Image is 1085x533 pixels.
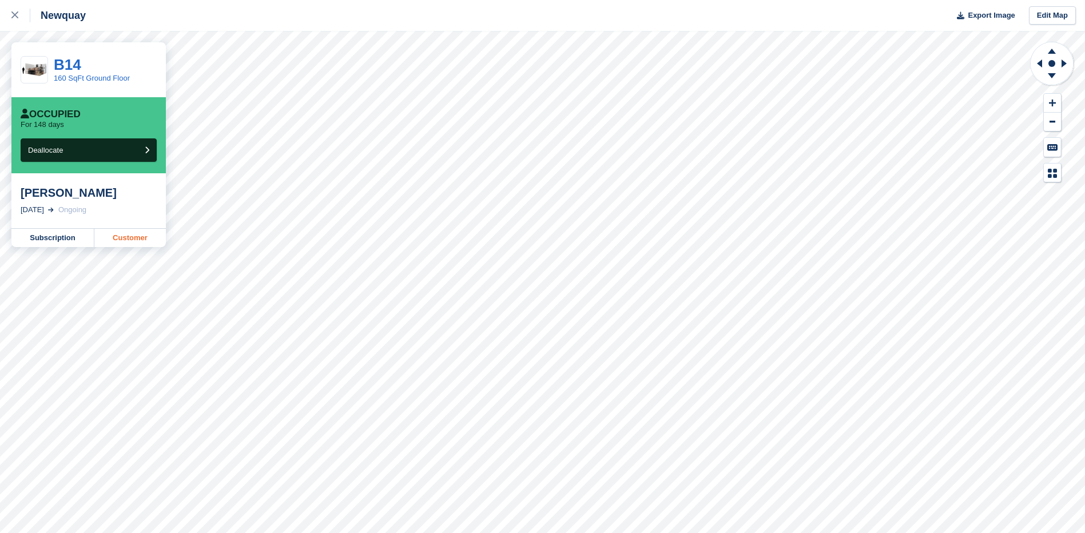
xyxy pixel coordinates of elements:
[28,146,63,154] span: Deallocate
[48,208,54,212] img: arrow-right-light-icn-cde0832a797a2874e46488d9cf13f60e5c3a73dbe684e267c42b8395dfbc2abf.svg
[21,120,64,129] p: For 148 days
[30,9,86,22] div: Newquay
[950,6,1015,25] button: Export Image
[1044,113,1061,132] button: Zoom Out
[21,60,47,80] img: 150-sqft-unit.jpg
[968,10,1015,21] span: Export Image
[11,229,94,247] a: Subscription
[21,138,157,162] button: Deallocate
[21,204,44,216] div: [DATE]
[1044,138,1061,157] button: Keyboard Shortcuts
[58,204,86,216] div: Ongoing
[1044,164,1061,182] button: Map Legend
[1044,94,1061,113] button: Zoom In
[94,229,166,247] a: Customer
[21,109,81,120] div: Occupied
[54,56,81,73] a: B14
[21,186,157,200] div: [PERSON_NAME]
[54,74,130,82] a: 160 SqFt Ground Floor
[1029,6,1076,25] a: Edit Map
